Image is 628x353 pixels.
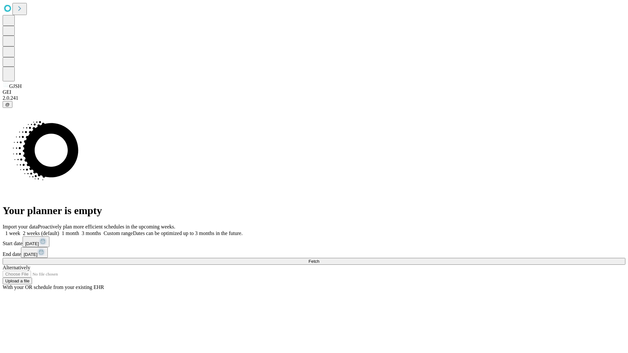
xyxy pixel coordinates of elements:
div: 2.0.241 [3,95,625,101]
span: 3 months [82,230,101,236]
span: Dates can be optimized up to 3 months in the future. [133,230,242,236]
button: [DATE] [21,247,48,258]
div: GEI [3,89,625,95]
span: Fetch [308,259,319,264]
span: Alternatively [3,265,30,270]
span: With your OR schedule from your existing EHR [3,284,104,290]
span: 1 month [62,230,79,236]
div: Start date [3,236,625,247]
button: Upload a file [3,277,32,284]
span: [DATE] [25,241,39,246]
span: Custom range [104,230,133,236]
button: Fetch [3,258,625,265]
button: [DATE] [23,236,49,247]
span: @ [5,102,10,107]
span: Import your data [3,224,38,229]
h1: Your planner is empty [3,205,625,217]
div: End date [3,247,625,258]
span: Proactively plan more efficient schedules in the upcoming weeks. [38,224,175,229]
span: GJSH [9,83,22,89]
span: 1 week [5,230,20,236]
span: 2 weeks (default) [23,230,59,236]
button: @ [3,101,12,108]
span: [DATE] [24,252,37,257]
